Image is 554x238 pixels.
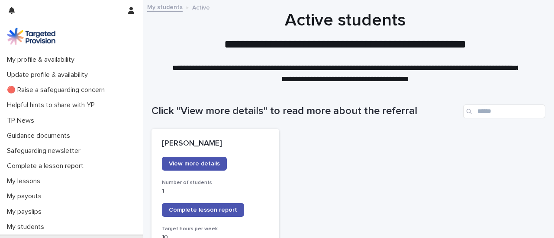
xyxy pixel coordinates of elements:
p: My payouts [3,192,48,200]
img: M5nRWzHhSzIhMunXDL62 [7,28,55,45]
h3: Number of students [162,179,269,186]
p: Complete a lesson report [3,162,90,170]
p: My payslips [3,208,48,216]
h1: Click "View more details" to read more about the referral [151,105,460,117]
p: Active [192,2,210,12]
p: Safeguarding newsletter [3,147,87,155]
p: [PERSON_NAME] [162,139,269,149]
a: View more details [162,157,227,171]
h3: Target hours per week [162,225,269,232]
p: My students [3,223,51,231]
p: Guidance documents [3,132,77,140]
p: 🔴 Raise a safeguarding concern [3,86,112,94]
span: Complete lesson report [169,207,237,213]
p: My lessons [3,177,47,185]
p: 1 [162,187,269,195]
h1: Active students [151,10,539,31]
p: Helpful hints to share with YP [3,101,102,109]
p: Update profile & availability [3,71,95,79]
p: My profile & availability [3,56,81,64]
span: View more details [169,161,220,167]
a: My students [147,2,183,12]
input: Search [463,105,545,118]
p: TP News [3,117,41,125]
a: Complete lesson report [162,203,244,217]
